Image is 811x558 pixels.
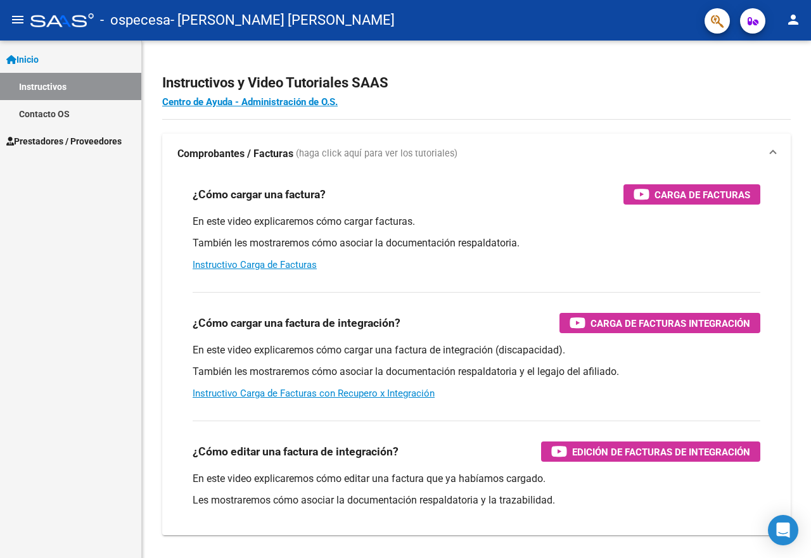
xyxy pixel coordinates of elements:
[170,6,395,34] span: - [PERSON_NAME] [PERSON_NAME]
[296,147,457,161] span: (haga click aquí para ver los tutoriales)
[193,314,400,332] h3: ¿Cómo cargar una factura de integración?
[768,515,798,545] div: Open Intercom Messenger
[10,12,25,27] mat-icon: menu
[193,365,760,379] p: También les mostraremos cómo asociar la documentación respaldatoria y el legajo del afiliado.
[193,388,435,399] a: Instructivo Carga de Facturas con Recupero x Integración
[591,315,750,331] span: Carga de Facturas Integración
[162,174,791,535] div: Comprobantes / Facturas (haga click aquí para ver los tutoriales)
[6,53,39,67] span: Inicio
[193,236,760,250] p: También les mostraremos cómo asociar la documentación respaldatoria.
[100,6,170,34] span: - ospecesa
[193,343,760,357] p: En este video explicaremos cómo cargar una factura de integración (discapacidad).
[162,134,791,174] mat-expansion-panel-header: Comprobantes / Facturas (haga click aquí para ver los tutoriales)
[655,187,750,203] span: Carga de Facturas
[193,493,760,507] p: Les mostraremos cómo asociar la documentación respaldatoria y la trazabilidad.
[541,441,760,462] button: Edición de Facturas de integración
[6,134,122,148] span: Prestadores / Proveedores
[193,472,760,486] p: En este video explicaremos cómo editar una factura que ya habíamos cargado.
[572,444,750,460] span: Edición de Facturas de integración
[162,96,338,108] a: Centro de Ayuda - Administración de O.S.
[559,313,760,333] button: Carga de Facturas Integración
[193,259,317,270] a: Instructivo Carga de Facturas
[193,215,760,229] p: En este video explicaremos cómo cargar facturas.
[193,186,326,203] h3: ¿Cómo cargar una factura?
[177,147,293,161] strong: Comprobantes / Facturas
[623,184,760,205] button: Carga de Facturas
[786,12,801,27] mat-icon: person
[193,443,399,460] h3: ¿Cómo editar una factura de integración?
[162,71,791,95] h2: Instructivos y Video Tutoriales SAAS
